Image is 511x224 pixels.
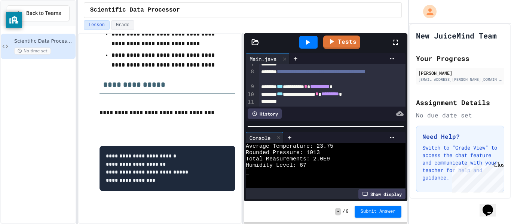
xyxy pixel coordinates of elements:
[355,206,402,218] button: Submit Answer
[246,134,274,142] div: Console
[416,111,504,120] div: No due date set
[246,143,333,150] span: Average Temperature: 23.75
[246,150,320,156] span: Rounded Pressure: 1013
[246,55,280,63] div: Main.java
[7,5,70,21] button: Back to Teams
[246,162,306,169] span: Humidity Level: 67
[346,209,349,215] span: 0
[342,209,345,215] span: /
[418,77,502,82] div: [EMAIL_ADDRESS][PERSON_NAME][DOMAIN_NAME]
[246,61,255,68] div: 7
[90,6,180,15] span: Scientific Data Processor
[246,98,255,106] div: 11
[14,38,74,45] span: Scientific Data Processor
[358,189,406,199] div: Show display
[480,194,504,217] iframe: chat widget
[422,144,498,181] p: Switch to "Grade View" to access the chat feature and communicate with your teacher for help and ...
[361,209,396,215] span: Submit Answer
[323,36,360,49] a: Tests
[415,3,438,20] div: My Account
[246,132,284,143] div: Console
[6,12,22,28] button: privacy banner
[246,105,255,120] div: 12
[246,83,255,90] div: 9
[416,53,504,64] h2: Your Progress
[335,208,341,215] span: -
[246,156,330,162] span: Total Measurements: 2.0E9
[14,47,51,55] span: No time set
[246,91,255,98] div: 10
[449,162,504,193] iframe: chat widget
[418,70,502,76] div: [PERSON_NAME]
[422,132,498,141] h3: Need Help?
[111,20,134,30] button: Grade
[416,30,497,41] h1: New JuiceMind Team
[26,9,61,17] span: Back to Teams
[416,97,504,108] h2: Assignment Details
[248,108,282,119] div: History
[84,20,110,30] button: Lesson
[246,68,255,83] div: 8
[3,3,52,47] div: Chat with us now!Close
[246,53,290,64] div: Main.java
